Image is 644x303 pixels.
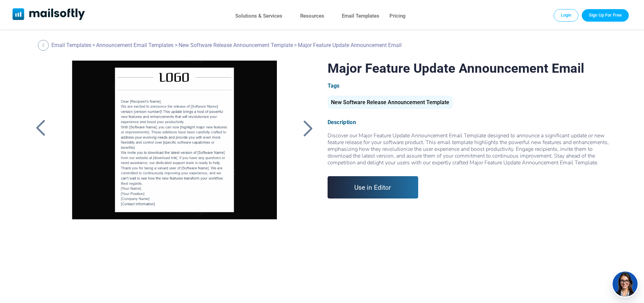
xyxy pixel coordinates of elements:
span: Discover our Major Feature Update Announcement Email Template designed to announce a significant ... [328,132,609,166]
h1: Major Feature Update Announcement Email [328,61,612,76]
a: Major Feature Update Announcement Email [61,61,288,230]
a: Back [38,40,50,51]
a: Trial [582,9,629,21]
a: Resources [300,11,324,21]
a: Login [554,9,579,21]
a: Back [32,119,49,137]
div: Tags [328,83,612,89]
a: New Software Release Announcement Template [178,42,293,48]
div: New Software Release Announcement Template [328,96,453,109]
a: New Software Release Announcement Template [328,102,453,105]
a: Solutions & Services [235,11,282,21]
a: Use in Editor [328,176,419,199]
a: Pricing [389,11,406,21]
a: Announcement Email Templates [96,42,173,48]
div: Description [328,119,612,125]
a: Back [300,119,317,137]
a: Email Templates [51,42,91,48]
a: Email Templates [342,11,379,21]
a: Mailsoftly [13,8,85,21]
